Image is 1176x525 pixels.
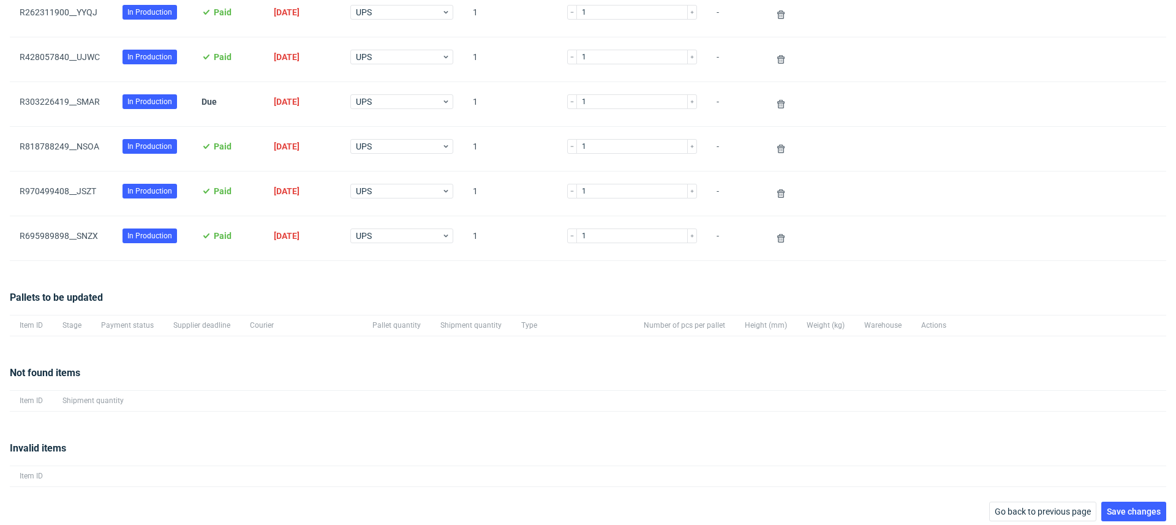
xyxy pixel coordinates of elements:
[214,142,232,151] span: Paid
[440,320,502,331] span: Shipment quantity
[127,141,172,152] span: In Production
[214,52,232,62] span: Paid
[127,230,172,241] span: In Production
[473,52,548,67] span: 1
[864,320,902,331] span: Warehouse
[20,186,96,196] a: R970499408__JSZT
[214,186,232,196] span: Paid
[274,142,300,151] span: [DATE]
[274,97,300,107] span: [DATE]
[20,52,100,62] a: R428057840__UJWC
[1107,507,1161,516] span: Save changes
[473,97,548,111] span: 1
[274,231,300,241] span: [DATE]
[20,396,43,406] span: Item ID
[717,142,754,156] span: -
[921,320,946,331] span: Actions
[127,7,172,18] span: In Production
[356,51,442,63] span: UPS
[202,97,217,107] span: Due
[995,507,1091,516] span: Go back to previous page
[20,97,100,107] a: R303226419__SMAR
[473,186,548,201] span: 1
[20,7,97,17] a: R262311900__YYQJ
[1101,502,1166,521] button: Save changes
[10,441,1166,466] div: Invalid items
[274,186,300,196] span: [DATE]
[521,320,624,331] span: Type
[20,231,98,241] a: R695989898__SNZX
[214,231,232,241] span: Paid
[101,320,154,331] span: Payment status
[356,185,442,197] span: UPS
[20,320,43,331] span: Item ID
[274,52,300,62] span: [DATE]
[644,320,725,331] span: Number of pcs per pallet
[62,396,124,406] span: Shipment quantity
[274,7,300,17] span: [DATE]
[372,320,421,331] span: Pallet quantity
[745,320,787,331] span: Height (mm)
[20,471,43,482] span: Item ID
[10,366,1166,390] div: Not found items
[356,6,442,18] span: UPS
[127,186,172,197] span: In Production
[989,502,1096,521] button: Go back to previous page
[250,320,353,331] span: Courier
[127,51,172,62] span: In Production
[356,230,442,242] span: UPS
[717,7,754,22] span: -
[717,186,754,201] span: -
[20,142,99,151] a: R818788249__NSOA
[127,96,172,107] span: In Production
[356,96,442,108] span: UPS
[173,320,230,331] span: Supplier deadline
[807,320,845,331] span: Weight (kg)
[473,231,548,246] span: 1
[717,97,754,111] span: -
[717,231,754,246] span: -
[717,52,754,67] span: -
[473,142,548,156] span: 1
[62,320,81,331] span: Stage
[10,290,1166,315] div: Pallets to be updated
[473,7,548,22] span: 1
[214,7,232,17] span: Paid
[356,140,442,153] span: UPS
